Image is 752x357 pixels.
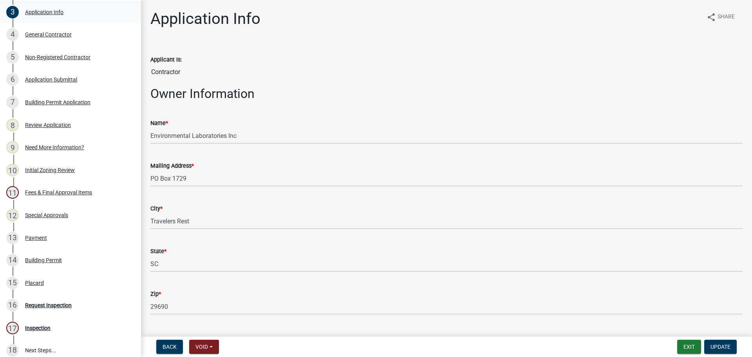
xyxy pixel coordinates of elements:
[25,32,72,37] div: General Contractor
[6,322,19,334] div: 17
[150,163,194,169] label: Mailing Address
[25,303,72,308] div: Request Inspection
[195,344,208,350] span: Void
[25,212,68,218] div: Special Approvals
[6,73,19,86] div: 6
[25,9,63,15] div: Application Info
[163,344,177,350] span: Back
[6,51,19,63] div: 5
[6,164,19,176] div: 10
[710,344,730,350] span: Update
[25,190,92,195] div: Fees & Final Approval Items
[6,299,19,312] div: 16
[25,77,77,82] div: Application Submittal
[150,206,163,212] label: City
[704,340,737,354] button: Update
[707,13,716,22] i: share
[6,344,19,357] div: 18
[677,340,701,354] button: Exit
[150,57,182,63] label: Applicant Is:
[6,254,19,266] div: 14
[25,280,44,286] div: Placard
[150,292,161,297] label: Zip
[25,235,47,241] div: Payment
[6,141,19,154] div: 9
[25,257,62,263] div: Building Permit
[156,340,183,354] button: Back
[150,249,166,254] label: State
[150,86,743,101] h2: Owner Information
[6,277,19,289] div: 15
[718,13,735,22] span: Share
[25,325,51,331] div: Inspection
[25,100,90,105] div: Building Permit Application
[25,145,84,150] div: Need More Information?
[6,6,19,18] div: 3
[25,122,71,128] div: Review Application
[6,186,19,199] div: 11
[189,340,219,354] button: Void
[150,9,260,28] h1: Application Info
[6,96,19,109] div: 7
[25,54,90,60] div: Non-Registered Contractor
[6,209,19,221] div: 12
[6,28,19,41] div: 4
[6,119,19,131] div: 8
[700,9,741,25] button: shareShare
[6,232,19,244] div: 13
[25,167,75,173] div: Initial Zoning Review
[150,121,168,126] label: Name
